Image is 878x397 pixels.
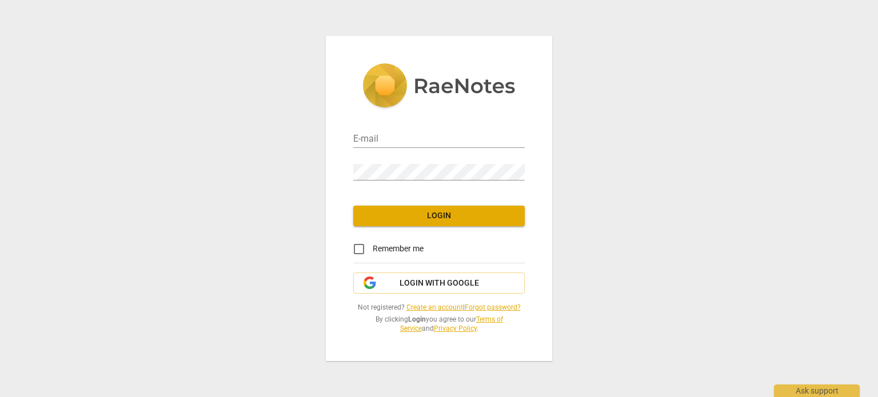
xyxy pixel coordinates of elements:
button: Login with Google [353,272,525,294]
button: Login [353,206,525,226]
span: Login with Google [400,278,479,289]
a: Terms of Service [400,315,503,333]
span: By clicking you agree to our and . [353,315,525,334]
img: 5ac2273c67554f335776073100b6d88f.svg [362,63,516,110]
a: Forgot password? [465,303,521,311]
div: Ask support [774,384,860,397]
a: Privacy Policy [434,324,477,332]
b: Login [408,315,426,323]
span: Not registered? | [353,303,525,312]
a: Create an account [406,303,463,311]
span: Remember me [373,243,424,255]
span: Login [362,210,516,222]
